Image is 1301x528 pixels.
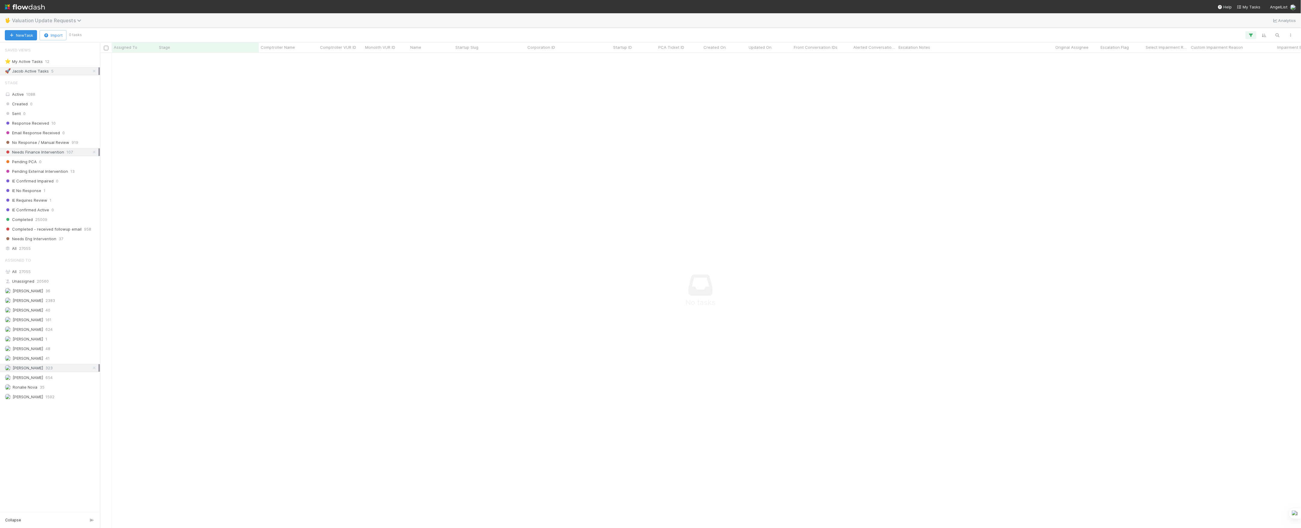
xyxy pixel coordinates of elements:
[45,355,50,362] span: 41
[19,245,31,252] span: 27055
[45,58,49,65] span: 12
[5,206,49,214] span: IE Confirmed Active
[19,269,31,274] span: 27055
[5,278,98,285] div: Unassigned
[5,67,49,75] div: Jacob Active Tasks
[5,91,98,98] div: Active
[5,187,41,194] span: IE No Response
[13,327,43,332] span: [PERSON_NAME]
[1191,44,1243,50] span: Custom Impairment Reason
[5,517,21,523] span: Collapse
[67,148,73,156] span: 107
[45,287,50,295] span: 36
[5,394,11,400] img: avatar_cd4e5e5e-3003-49e5-bc76-fd776f359de9.png
[69,32,82,38] small: 0 tasks
[45,374,53,381] span: 654
[51,206,54,214] span: 0
[62,129,65,137] span: 0
[455,44,478,50] span: Startup Slug
[45,316,51,324] span: 161
[5,245,98,252] div: All
[13,308,43,312] span: [PERSON_NAME]
[365,44,395,50] span: Monolith VUR ID
[899,44,930,50] span: Escalation Notes
[5,268,98,275] div: All
[37,278,49,285] span: 20560
[13,385,37,390] span: Ronalie Nova
[5,336,11,342] img: avatar_8e0a024e-b700-4f9f-aecf-6f1e79dccd3c.png
[13,346,43,351] span: [PERSON_NAME]
[410,44,421,50] span: Name
[5,59,11,64] span: ⭐
[703,44,726,50] span: Created On
[39,30,67,40] button: Import
[45,326,53,333] span: 624
[5,158,37,166] span: Pending PCA
[5,120,49,127] span: Response Received
[5,58,43,65] div: My Active Tasks
[12,17,84,23] span: Valuation Update Requests
[1218,4,1232,10] div: Help
[5,216,33,223] span: Completed
[84,225,91,233] span: 958
[658,44,684,50] span: PCA Ticket ID
[5,18,11,23] span: 🖖
[1055,44,1088,50] span: Original Assignee
[5,384,11,390] img: avatar_0d9988fd-9a15-4cc7-ad96-88feab9e0fa9.png
[50,197,51,204] span: 1
[70,168,75,175] span: 13
[23,110,26,117] span: 0
[1290,4,1296,10] img: avatar_b6a6ccf4-6160-40f7-90da-56c3221167ae.png
[51,67,54,75] span: 5
[5,168,68,175] span: Pending External Intervention
[13,317,43,322] span: [PERSON_NAME]
[5,288,11,294] img: avatar_00bac1b4-31d4-408a-a3b3-edb667efc506.png
[794,44,837,50] span: Front Conversation IDs
[5,307,11,313] img: avatar_e5ec2f5b-afc7-4357-8cf1-2139873d70b1.png
[527,44,555,50] span: Corporation ID
[44,187,45,194] span: 1
[5,110,21,117] span: Sent
[45,297,55,304] span: 2383
[1237,5,1261,9] span: My Tasks
[5,44,31,56] span: Saved Views
[39,158,42,166] span: 0
[30,100,33,108] span: 0
[5,326,11,332] img: avatar_1a1d5361-16dd-4910-a949-020dcd9f55a3.png
[159,44,170,50] span: Stage
[5,317,11,323] img: avatar_d7f67417-030a-43ce-a3ce-a315a3ccfd08.png
[56,177,58,185] span: 0
[72,139,78,146] span: 919
[5,225,82,233] span: Completed - received followup email
[35,216,47,223] span: 25009
[104,46,108,50] input: Toggle All Rows Selected
[1101,44,1129,50] span: Escalation Flag
[45,345,50,353] span: 48
[320,44,356,50] span: Comptroller VUR ID
[5,100,28,108] span: Created
[45,393,54,401] span: 1592
[5,297,11,303] img: avatar_d8fc9ee4-bd1b-4062-a2a8-84feb2d97839.png
[45,335,47,343] span: 1
[40,384,45,391] span: 35
[5,2,45,12] img: logo-inverted-e16ddd16eac7371096b0.svg
[13,288,43,293] span: [PERSON_NAME]
[5,129,60,137] span: Email Response Received
[5,177,54,185] span: IE Confirmed Impaired
[5,365,11,371] img: avatar_b6a6ccf4-6160-40f7-90da-56c3221167ae.png
[51,120,56,127] span: 10
[1272,17,1296,24] a: Analytics
[13,356,43,361] span: [PERSON_NAME]
[5,346,11,352] img: avatar_9ff82f50-05c7-4c71-8fc6-9a2e070af8b5.png
[13,375,43,380] span: [PERSON_NAME]
[1237,4,1261,10] a: My Tasks
[5,374,11,380] img: avatar_5106bb14-94e9-4897-80de-6ae81081f36d.png
[5,68,11,73] span: 🚀
[59,235,63,243] span: 37
[13,298,43,303] span: [PERSON_NAME]
[45,364,53,372] span: 323
[13,337,43,341] span: [PERSON_NAME]
[114,44,137,50] span: Assigned To
[13,394,43,399] span: [PERSON_NAME]
[1270,5,1288,9] span: AngelList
